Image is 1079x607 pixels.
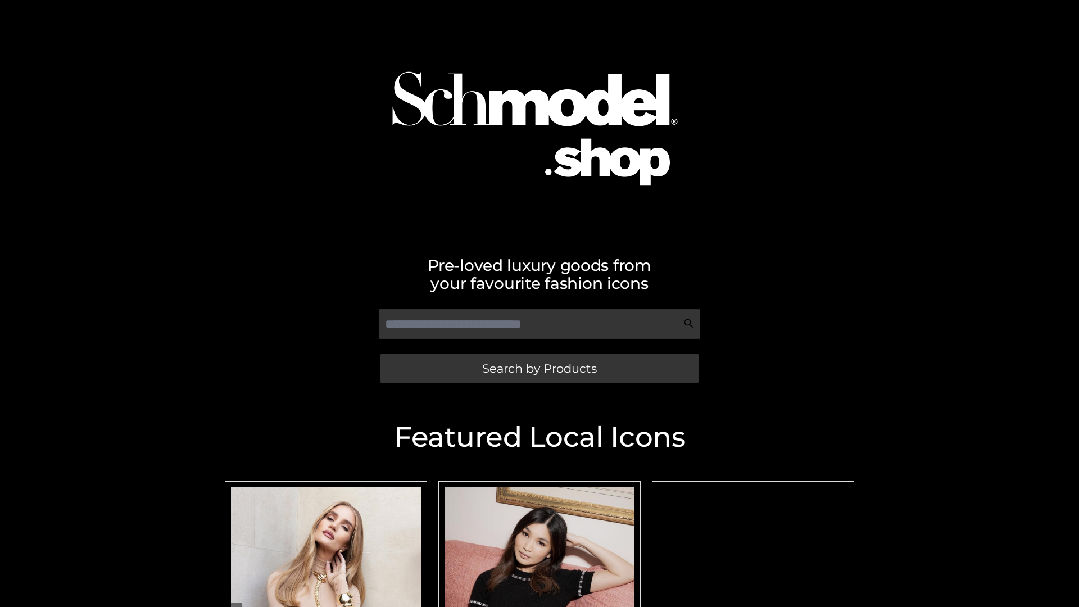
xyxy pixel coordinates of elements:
[482,363,597,374] span: Search by Products
[683,318,695,329] img: Search Icon
[380,354,699,383] a: Search by Products
[219,256,860,292] h2: Pre-loved luxury goods from your favourite fashion icons
[219,423,860,451] h2: Featured Local Icons​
